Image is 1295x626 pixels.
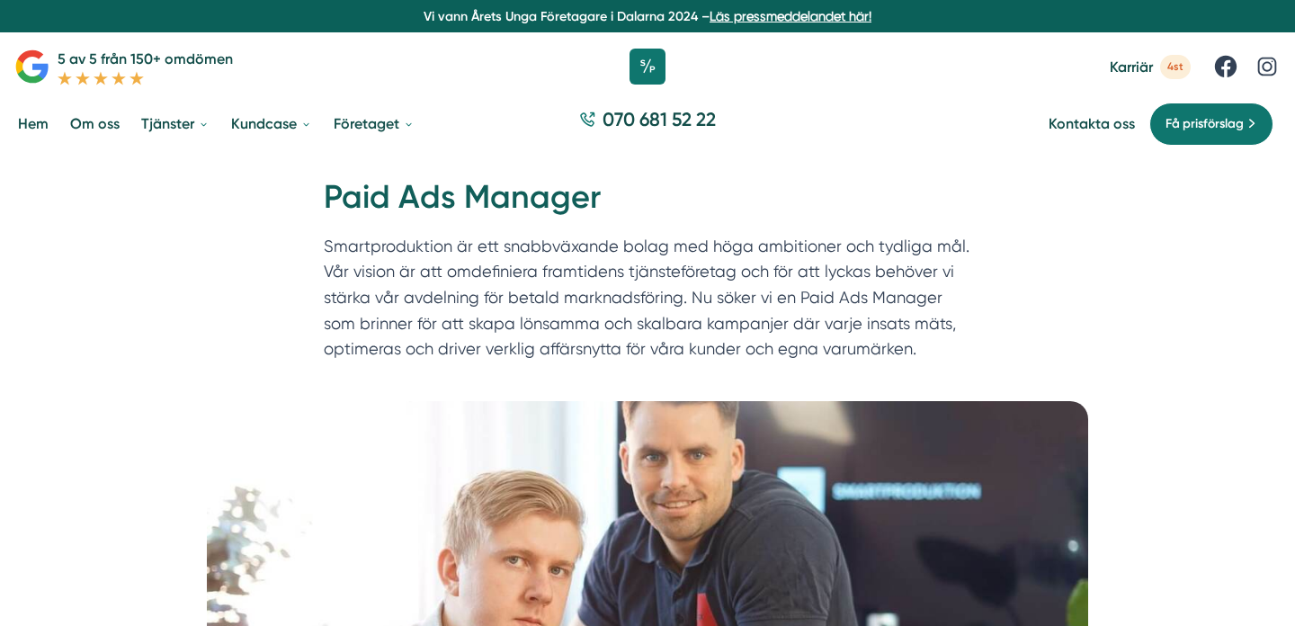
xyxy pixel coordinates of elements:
[324,175,971,234] h1: Paid Ads Manager
[1165,114,1244,134] span: Få prisförslag
[572,106,723,141] a: 070 681 52 22
[1110,55,1191,79] a: Karriär 4st
[1110,58,1153,76] span: Karriär
[1149,103,1273,146] a: Få prisförslag
[1049,115,1135,132] a: Kontakta oss
[67,101,123,147] a: Om oss
[58,48,233,70] p: 5 av 5 från 150+ omdömen
[228,101,316,147] a: Kundcase
[710,9,871,23] a: Läs pressmeddelandet här!
[14,101,52,147] a: Hem
[330,101,418,147] a: Företaget
[138,101,213,147] a: Tjänster
[324,234,971,371] p: Smartproduktion är ett snabbväxande bolag med höga ambitioner och tydliga mål. Vår vision är att ...
[603,106,716,132] span: 070 681 52 22
[7,7,1288,25] p: Vi vann Årets Unga Företagare i Dalarna 2024 –
[1160,55,1191,79] span: 4st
